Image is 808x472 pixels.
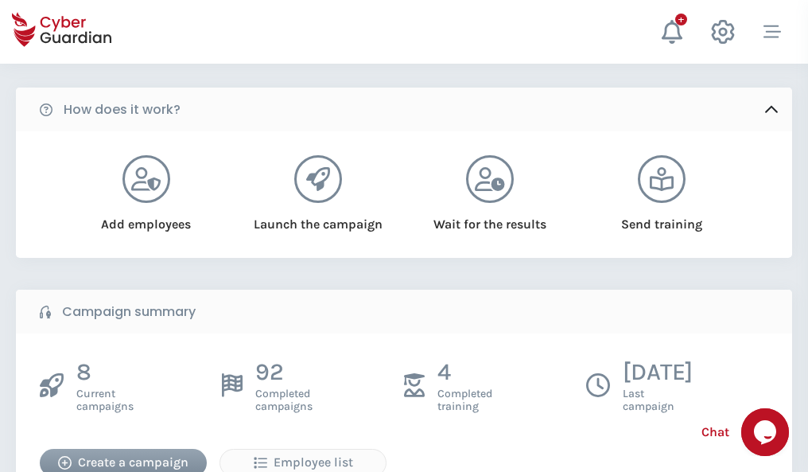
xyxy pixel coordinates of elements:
[252,203,383,234] div: Launch the campaign
[675,14,687,25] div: +
[741,408,792,456] iframe: chat widget
[64,100,181,119] b: How does it work?
[255,357,313,388] p: 92
[701,423,729,442] span: Chat
[255,388,313,413] span: Completed campaigns
[80,203,212,234] div: Add employees
[62,302,196,322] b: Campaign summary
[437,388,492,413] span: Completed training
[76,388,134,413] span: Current campaigns
[52,453,195,472] div: Create a campaign
[596,203,728,234] div: Send training
[623,357,693,388] p: [DATE]
[425,203,556,234] div: Wait for the results
[76,357,134,388] p: 8
[437,357,492,388] p: 4
[623,388,693,413] span: Last campaign
[232,453,374,472] div: Employee list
